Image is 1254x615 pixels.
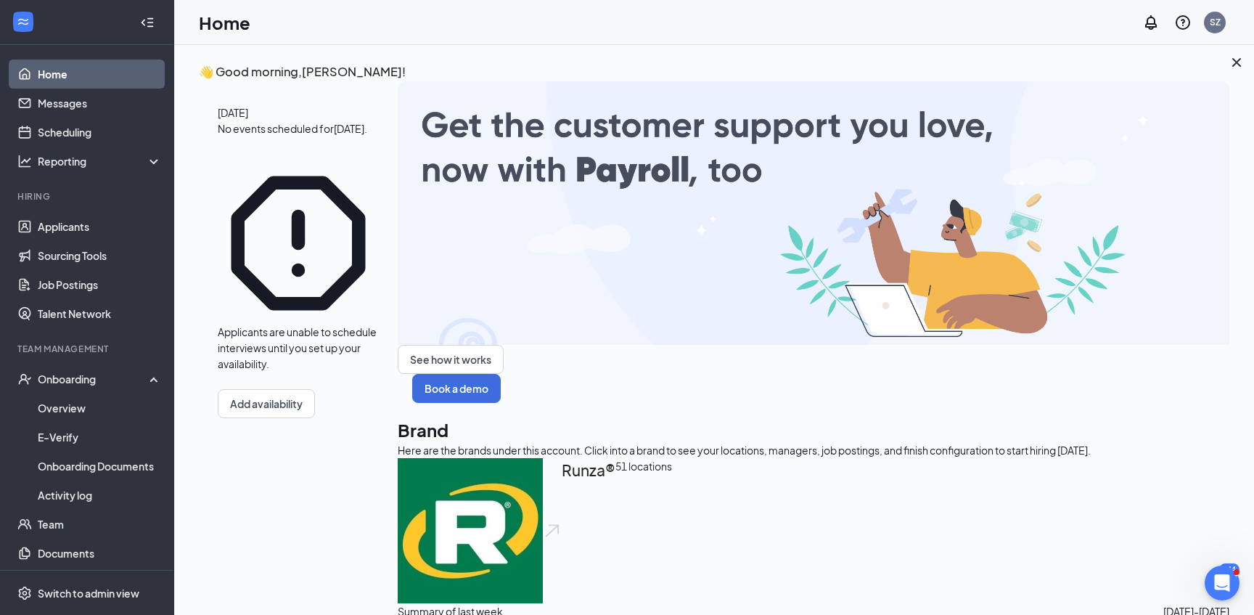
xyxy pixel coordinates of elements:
button: Add availability [218,389,315,418]
div: Onboarding [38,372,149,386]
svg: Cross [1228,54,1245,71]
div: Switch to admin view [38,586,139,600]
h3: 👋 Good morning, [PERSON_NAME] ! [199,62,1229,81]
span: 51 locations [615,458,672,603]
div: Team Management [17,343,159,355]
a: Home [38,60,162,89]
h1: Brand [398,418,1229,442]
a: Scheduling [38,118,162,147]
a: Talent Network [38,299,162,328]
button: Book a demo [412,374,501,403]
img: open.6027fd2a22e1237b5b06.svg [543,458,562,603]
a: Overview [38,394,162,423]
a: Applicants [38,212,162,241]
a: Activity log [38,481,162,510]
a: Onboarding Documents [38,452,162,481]
svg: Analysis [17,154,32,168]
svg: WorkstreamLogo [16,15,30,29]
img: Runza® [398,458,543,603]
img: payroll-large.gif [398,81,1229,345]
a: Documents [38,539,162,568]
h2: Runza® [562,458,615,603]
a: Sourcing Tools [38,241,162,270]
span: No events scheduled for [DATE] . [218,121,367,137]
a: SurveysCrown [38,568,162,597]
button: See how it works [398,345,504,374]
span: [DATE] [218,105,379,121]
svg: Collapse [140,15,155,30]
svg: Notifications [1142,14,1160,31]
svg: QuestionInfo [1174,14,1192,31]
svg: Error [218,163,379,324]
svg: UserCheck [17,372,32,386]
div: Hiring [17,190,159,203]
a: Team [38,510,162,539]
div: Reporting [38,154,163,168]
a: Messages [38,89,162,118]
a: E-Verify [38,423,162,452]
iframe: Intercom live chat [1205,566,1239,600]
a: Job Postings [38,270,162,299]
div: Here are the brands under this account. Click into a brand to see your locations, managers, job p... [398,442,1229,458]
div: Applicants are unable to schedule interviews until you set up your availability. [218,324,379,372]
div: SZ [1210,16,1221,28]
h1: Home [199,10,250,35]
div: 544 [1219,563,1239,576]
svg: Settings [17,586,32,600]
